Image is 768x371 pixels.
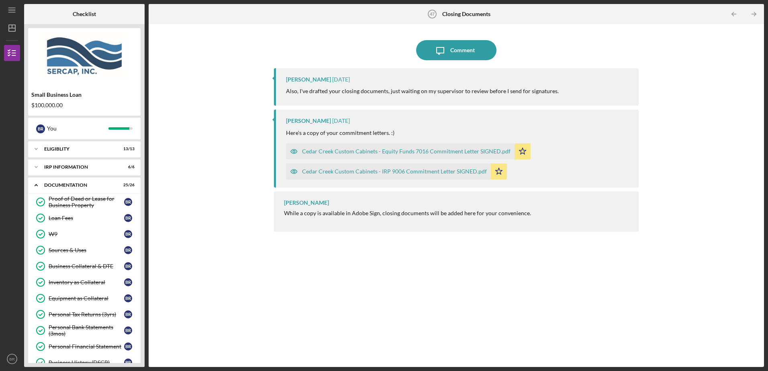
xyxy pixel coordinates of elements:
div: Personal Financial Statement [49,343,124,350]
button: Comment [416,40,496,60]
div: Equipment as Collateral [49,295,124,302]
button: BR [4,351,20,367]
div: B R [124,230,132,238]
div: Cedar Creek Custom Cabinets - Equity Funds 7016 Commitment Letter SIGNED.pdf [302,148,511,155]
div: While a copy is available in Adobe Sign, closing documents will be added here for your convenience. [284,210,531,216]
p: Here's a copy of your commitment letters. :) [286,128,394,137]
div: 25 / 26 [120,183,135,188]
a: Personal Tax Returns (3yrs)BR [32,306,137,322]
a: Equipment as CollateralBR [32,290,137,306]
div: Inventory as Collateral [49,279,124,285]
a: W9BR [32,226,137,242]
div: Cedar Creek Custom Cabinets - IRP 9006 Commitment Letter SIGNED.pdf [302,168,487,175]
div: B R [124,198,132,206]
div: Personal Tax Returns (3yrs) [49,311,124,318]
img: Product logo [28,32,141,80]
div: Sources & Uses [49,247,124,253]
a: Personal Bank Statements (3mos)BR [32,322,137,338]
div: B R [124,294,132,302]
text: BR [9,357,14,361]
tspan: 47 [430,12,435,16]
div: Business Collateral & DTE [49,263,124,269]
time: 2025-09-17 14:37 [332,118,350,124]
div: [PERSON_NAME] [286,118,331,124]
b: Closing Documents [442,11,490,17]
div: W9 [49,231,124,237]
div: B R [124,326,132,334]
a: Personal Financial StatementBR [32,338,137,355]
button: Cedar Creek Custom Cabinets - IRP 9006 Commitment Letter SIGNED.pdf [286,163,507,179]
div: Documentation [44,183,114,188]
div: 6 / 6 [120,165,135,169]
div: [PERSON_NAME] [284,200,329,206]
div: You [47,122,108,135]
a: Loan FeesBR [32,210,137,226]
p: Also, I've drafted your closing documents, just waiting on my supervisor to review before I send ... [286,87,559,96]
div: Comment [450,40,475,60]
div: Loan Fees [49,215,124,221]
div: 13 / 13 [120,147,135,151]
time: 2025-09-17 14:37 [332,76,350,83]
button: Cedar Creek Custom Cabinets - Equity Funds 7016 Commitment Letter SIGNED.pdf [286,143,531,159]
div: B R [124,310,132,318]
div: B R [124,214,132,222]
div: Business History (DSCR) [49,359,124,366]
a: Business Collateral & DTEBR [32,258,137,274]
div: B R [124,246,132,254]
a: Proof of Deed or Lease for Business PropertyBR [32,194,137,210]
div: Small Business Loan [31,92,137,98]
div: B R [124,342,132,351]
div: Eligiblity [44,147,114,151]
a: Sources & UsesBR [32,242,137,258]
a: Inventory as CollateralBR [32,274,137,290]
div: B R [124,262,132,270]
div: B R [124,359,132,367]
div: B R [36,124,45,133]
div: IRP Information [44,165,114,169]
div: $100,000.00 [31,102,137,108]
div: B R [124,278,132,286]
b: Checklist [73,11,96,17]
div: Personal Bank Statements (3mos) [49,324,124,337]
div: [PERSON_NAME] [286,76,331,83]
div: Proof of Deed or Lease for Business Property [49,196,124,208]
a: Business History (DSCR)BR [32,355,137,371]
